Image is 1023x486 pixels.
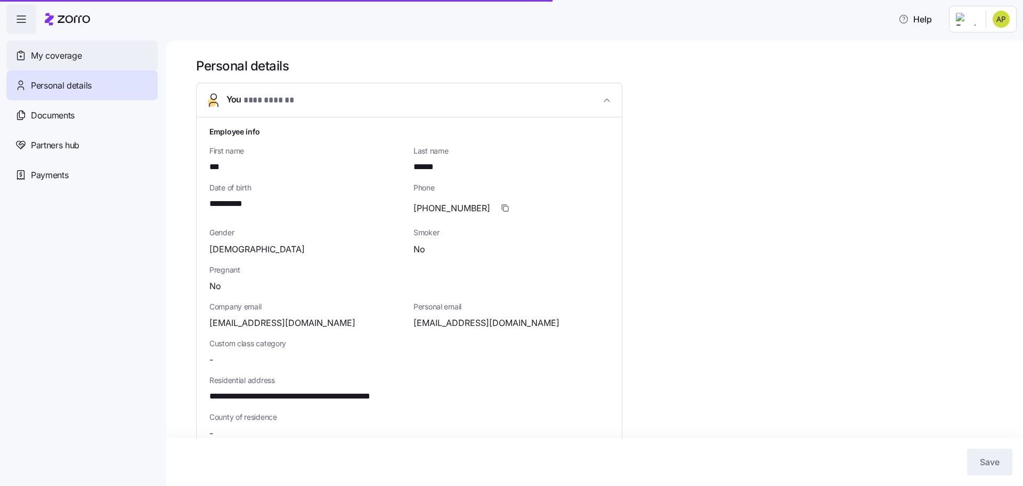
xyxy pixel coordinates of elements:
span: Company email [209,301,405,312]
a: My coverage [6,41,158,70]
button: Help [890,9,940,30]
a: Documents [6,100,158,130]
img: 3f1015a758437cde4598f8db361b0387 [993,11,1010,28]
img: Employer logo [956,13,977,26]
a: Partners hub [6,130,158,160]
a: Personal details [6,70,158,100]
span: You [226,93,296,107]
span: Payments [31,169,68,182]
h1: Employee info [209,126,609,137]
span: Phone [413,182,609,193]
span: Partners hub [31,139,79,152]
span: My coverage [31,49,82,62]
span: No [413,243,425,256]
span: Personal email [413,301,609,312]
span: No [209,280,221,293]
span: - [209,353,213,367]
span: Documents [31,109,75,122]
span: Save [980,456,1000,468]
span: - [209,427,213,440]
span: Date of birth [209,182,405,193]
span: First name [209,146,405,156]
span: Custom class category [209,338,405,349]
button: Save [967,449,1012,475]
span: Personal details [31,79,92,92]
span: County of residence [209,412,609,423]
span: [EMAIL_ADDRESS][DOMAIN_NAME] [413,316,559,330]
span: Last name [413,146,609,156]
span: [EMAIL_ADDRESS][DOMAIN_NAME] [209,316,355,330]
span: Smoker [413,227,609,238]
span: Gender [209,227,405,238]
span: Residential address [209,375,609,386]
span: Help [898,13,932,26]
span: Pregnant [209,265,609,275]
a: Payments [6,160,158,190]
h1: Personal details [196,58,1008,74]
span: [DEMOGRAPHIC_DATA] [209,243,305,256]
span: [PHONE_NUMBER] [413,202,490,215]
